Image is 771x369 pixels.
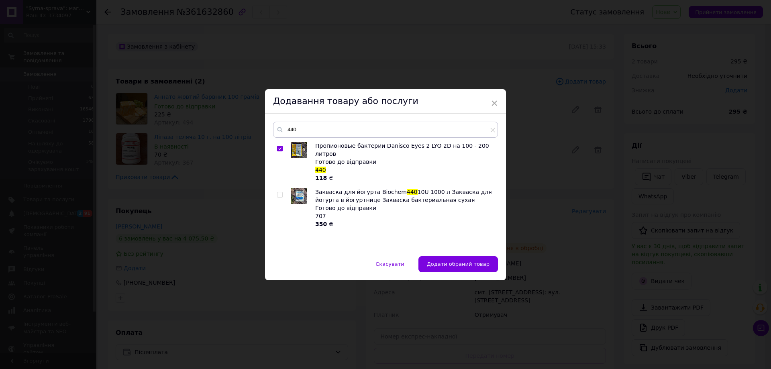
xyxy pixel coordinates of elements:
input: Пошук за товарами та послугами [273,122,498,138]
b: 350 [315,221,327,227]
span: 440 [407,189,418,195]
span: Закваска для йогурта Biochem [315,189,407,195]
img: Пропионовые бактерии Danisco Eyes 2 LYO 2D на 100 - 200 литров [291,142,307,158]
div: Готово до відправки [315,158,494,166]
button: Додати обраний товар [418,256,498,272]
span: Додати обраний товар [427,261,490,267]
span: 440 [315,167,326,173]
div: Додавання товару або послуги [265,89,506,114]
b: 118 [315,175,327,181]
span: Пропионовые бактерии Danisco Eyes 2 LYO 2D на 100 - 200 литров [315,143,489,157]
div: ₴ [315,174,494,182]
span: 10U 1000 л Закваска для йогурта в йогуртнице Закваска бактериальная сухая [315,189,492,203]
span: 707 [315,213,326,219]
span: × [491,96,498,110]
span: Скасувати [375,261,404,267]
button: Скасувати [367,256,412,272]
div: ₴ [315,220,494,228]
div: Готово до відправки [315,204,494,212]
img: Закваска для йогурта Biochem 440 10U 1000 л Закваска для йогурта в йогуртнице Закваска бактериаль... [291,188,307,204]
